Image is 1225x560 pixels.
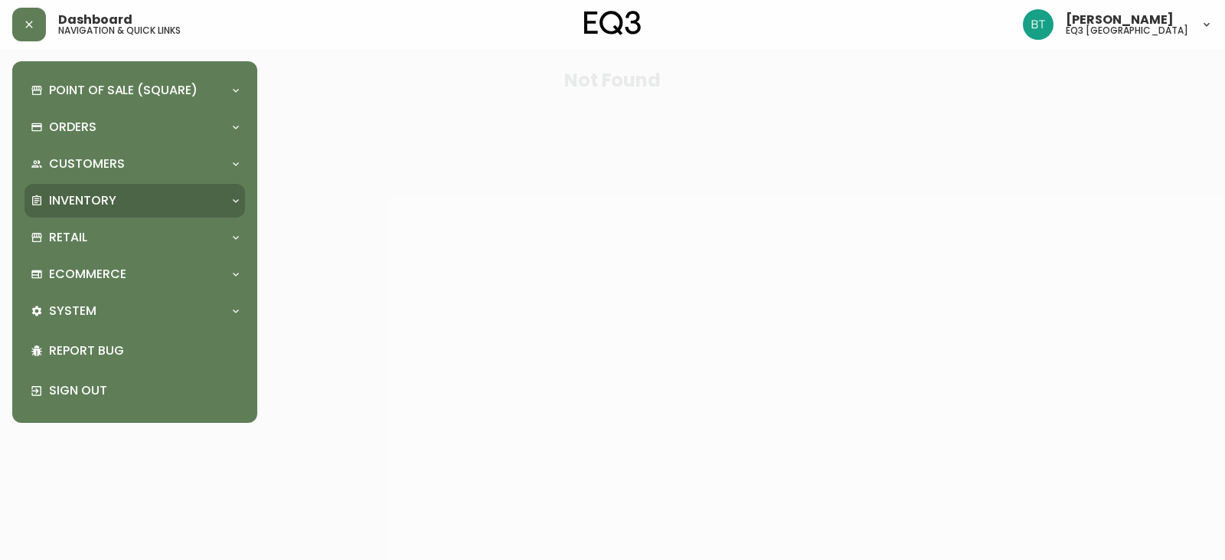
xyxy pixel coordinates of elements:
h5: navigation & quick links [58,26,181,35]
div: Sign Out [24,371,245,411]
img: e958fd014cdad505c98c8d90babe8449 [1023,9,1053,40]
span: [PERSON_NAME] [1066,14,1174,26]
div: Orders [24,110,245,144]
p: System [49,303,96,319]
p: Sign Out [49,382,239,399]
span: Dashboard [58,14,132,26]
p: Customers [49,156,125,172]
div: Ecommerce [24,257,245,291]
div: Point of Sale (Square) [24,74,245,107]
div: Report Bug [24,331,245,371]
img: logo [584,11,641,35]
div: System [24,294,245,328]
h5: eq3 [GEOGRAPHIC_DATA] [1066,26,1188,35]
p: Point of Sale (Square) [49,82,198,99]
p: Report Bug [49,342,239,359]
p: Orders [49,119,96,136]
div: Customers [24,147,245,181]
p: Inventory [49,192,116,209]
div: Retail [24,221,245,254]
p: Retail [49,229,87,246]
div: Inventory [24,184,245,218]
p: Ecommerce [49,266,126,283]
